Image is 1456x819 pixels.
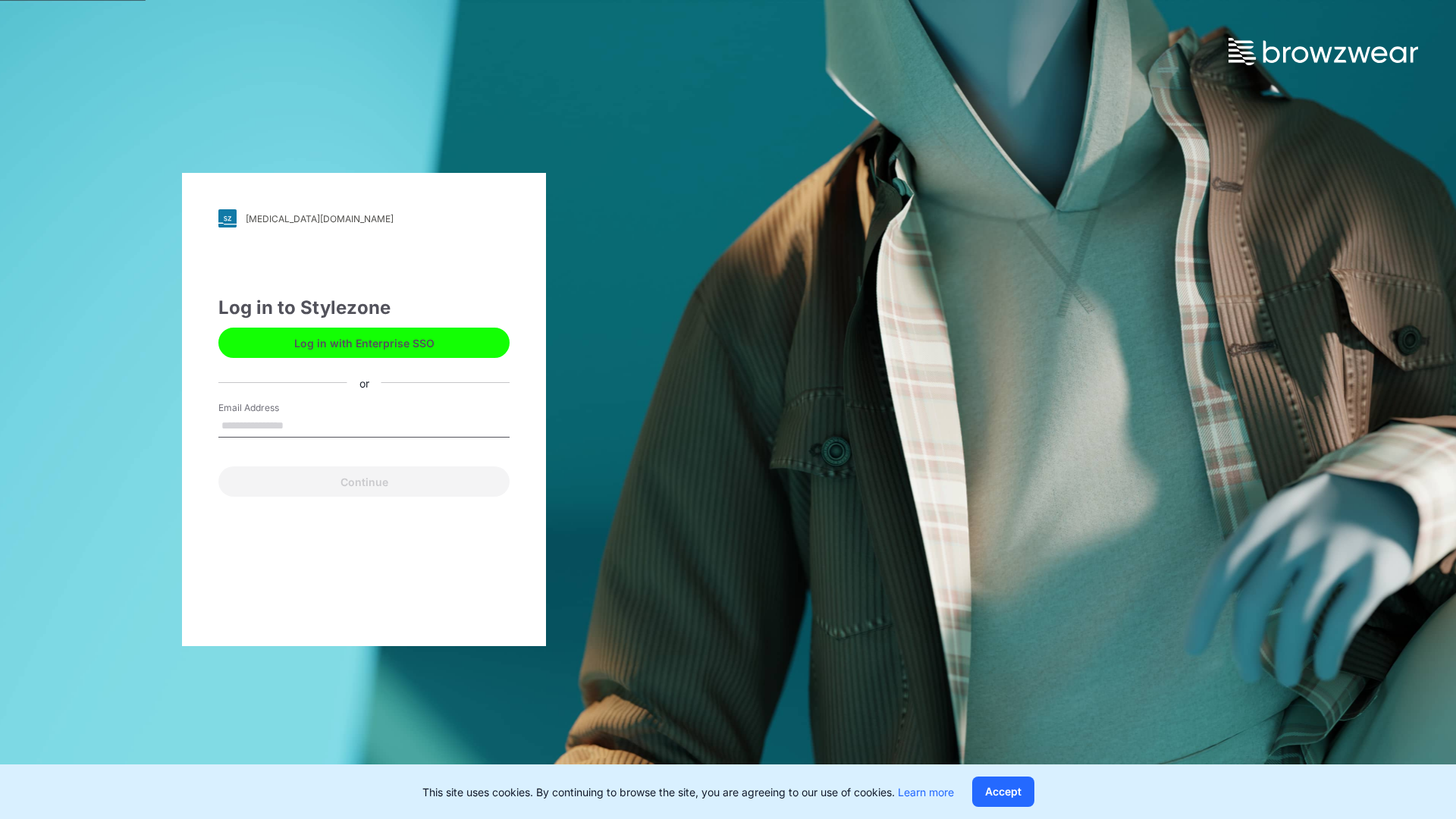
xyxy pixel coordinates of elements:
[218,209,237,227] img: svg+xml;base64,PHN2ZyB3aWR0aD0iMjgiIGhlaWdodD0iMjgiIHZpZXdCb3g9IjAgMCAyOCAyOCIgZmlsbD0ibm9uZSIgeG...
[218,209,510,227] a: [MEDICAL_DATA][DOMAIN_NAME]
[347,375,381,391] div: or
[218,401,325,415] label: Email Address
[422,784,954,800] p: This site uses cookies. By continuing to browse the site, you are agreeing to our use of cookies.
[1228,38,1418,65] img: browzwear-logo.73288ffb.svg
[218,294,510,322] div: Log in to Stylezone
[246,213,394,224] div: [MEDICAL_DATA][DOMAIN_NAME]
[898,786,954,799] a: Learn more
[972,777,1034,807] button: Accept
[218,328,510,358] button: Log in with Enterprise SSO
